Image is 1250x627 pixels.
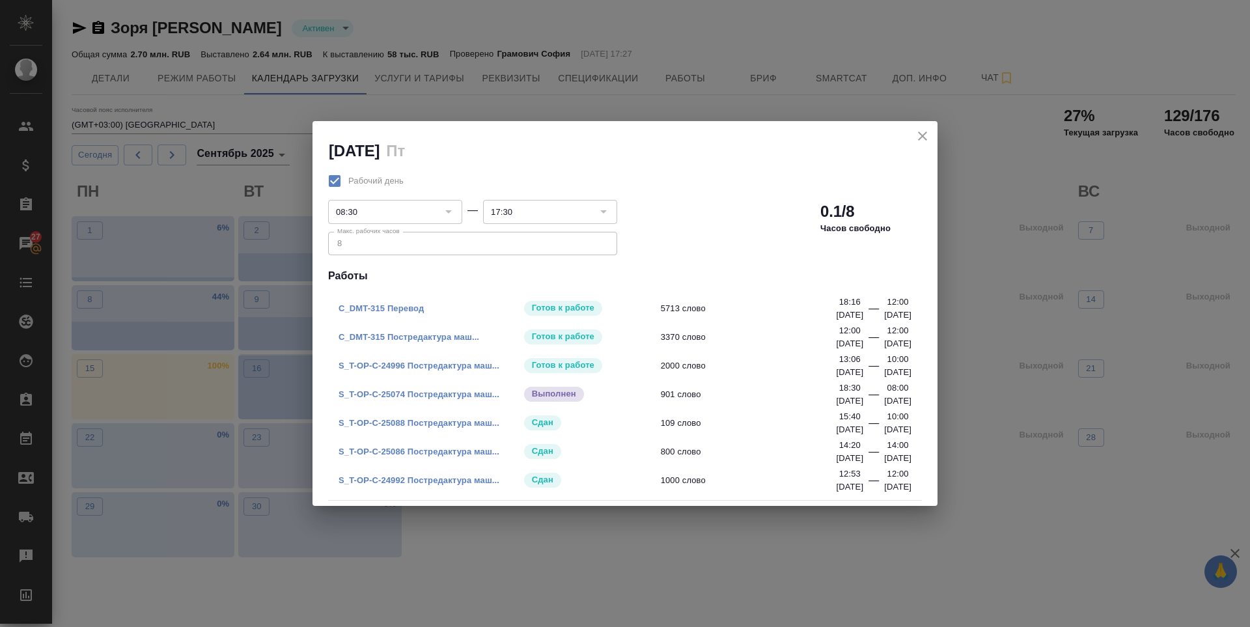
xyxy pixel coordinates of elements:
div: — [868,358,879,379]
div: — [868,387,879,408]
a: S_T-OP-C-24996 Постредактура маш... [339,361,499,370]
p: 12:00 [839,324,861,337]
p: [DATE] [884,481,911,494]
h2: 0.1/8 [820,201,854,222]
div: — [467,202,478,218]
p: Сдан [532,445,553,458]
a: S_T-OP-C-25074 Постредактура маш... [339,389,499,399]
p: [DATE] [836,366,863,379]
div: — [868,415,879,436]
h2: Пт [386,142,405,160]
span: 800 слово [661,445,845,458]
p: 12:00 [887,324,909,337]
p: 08:00 [887,382,909,395]
p: 14:00 [887,439,909,452]
p: Сдан [532,473,553,486]
p: Сдан [532,416,553,429]
p: 12:00 [887,296,909,309]
span: 901 слово [661,388,845,401]
p: [DATE] [836,423,863,436]
p: Готов к работе [532,359,594,372]
p: Выполнен [532,387,576,400]
p: 10:00 [887,353,909,366]
p: [DATE] [884,423,911,436]
p: 15:40 [839,410,861,423]
span: 5713 слово [661,302,845,315]
div: — [868,444,879,465]
p: [DATE] [836,395,863,408]
h4: Работы [328,268,922,284]
h2: [DATE] [329,142,380,160]
div: — [868,473,879,494]
p: [DATE] [884,309,911,322]
p: Часов свободно [820,222,891,235]
p: 18:16 [839,296,861,309]
div: — [868,301,879,322]
p: 10:00 [887,410,909,423]
span: Рабочий день [348,174,404,188]
p: [DATE] [884,337,911,350]
a: C_DMT-315 Постредактура маш... [339,332,479,342]
p: 14:20 [839,439,861,452]
p: [DATE] [836,452,863,465]
p: Готов к работе [532,301,594,314]
span: 3370 слово [661,331,845,344]
p: [DATE] [836,481,863,494]
a: S_T-OP-C-24992 Постредактура маш... [339,475,499,485]
p: [DATE] [884,366,911,379]
p: 18:30 [839,382,861,395]
a: C_DMT-315 Перевод [339,303,424,313]
p: 13:06 [839,353,861,366]
p: [DATE] [884,395,911,408]
span: 1000 слово [661,474,845,487]
p: [DATE] [884,452,911,465]
p: 12:00 [887,467,909,481]
a: S_T-OP-C-25086 Постредактура маш... [339,447,499,456]
span: 109 слово [661,417,845,430]
p: 12:53 [839,467,861,481]
button: close [913,126,932,146]
p: [DATE] [836,309,863,322]
div: — [868,329,879,350]
p: [DATE] [836,337,863,350]
span: 2000 слово [661,359,845,372]
a: S_T-OP-C-25088 Постредактура маш... [339,418,499,428]
p: Готов к работе [532,330,594,343]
